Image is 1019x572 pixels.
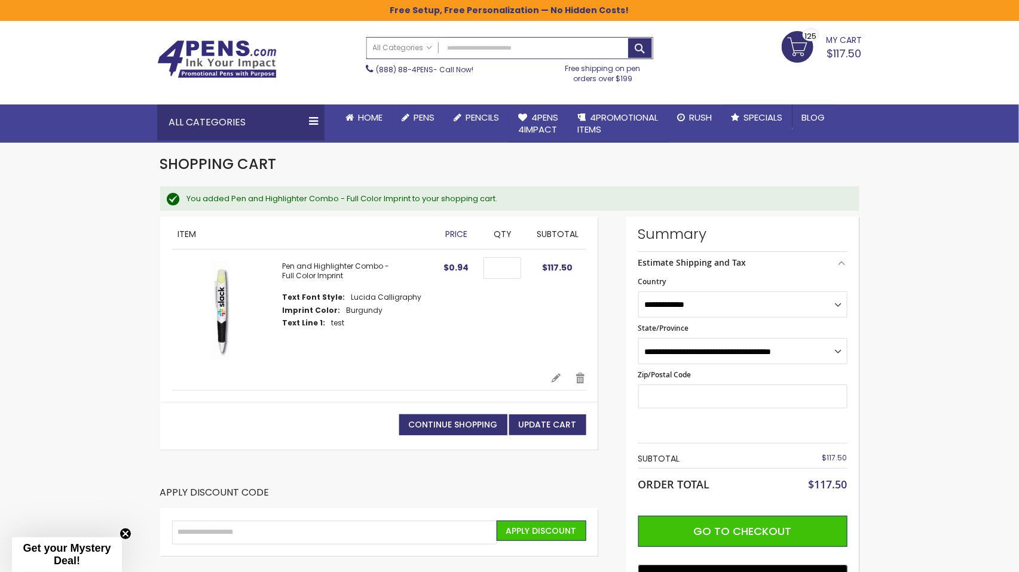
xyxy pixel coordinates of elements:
[445,104,509,131] a: Pencils
[172,262,271,360] img: Pen and Highlighter Combo - Full Color Imprint
[638,475,710,491] strong: Order Total
[172,262,283,360] a: Pen and Highlighter Combo - Full Color Imprint
[373,43,433,53] span: All Categories
[744,111,783,124] span: Specials
[160,154,277,174] span: Shopping Cart
[332,318,345,328] dd: test
[638,225,847,244] strong: Summary
[12,537,122,572] div: Get your Mystery Deal!Close teaser
[805,30,817,42] span: 125
[187,193,847,204] div: You added Pen and Highlighter Combo - Full Color Imprint to your shopping cart.
[690,111,712,124] span: Rush
[509,414,586,435] button: Update Cart
[638,370,691,380] span: Zip/Postal Code
[443,262,469,273] span: $0.94
[578,111,659,136] span: 4PROMOTIONAL ITEMS
[809,477,847,491] span: $117.50
[377,64,474,75] span: - Call Now!
[377,64,434,75] a: (888) 88-4PENS
[466,111,500,124] span: Pencils
[494,228,512,240] span: Qty
[792,104,835,131] a: Blog
[506,525,577,537] span: Apply Discount
[519,111,559,136] span: 4Pens 4impact
[409,419,498,430] span: Continue Shopping
[802,111,825,124] span: Blog
[537,228,579,240] span: Subtotal
[638,257,746,268] strong: Estimate Shipping and Tax
[283,306,341,315] dt: Imprint Color
[23,542,111,567] span: Get your Mystery Deal!
[638,516,847,547] button: Go to Checkout
[519,419,577,430] span: Update Cart
[822,453,847,463] span: $117.50
[157,40,277,78] img: 4Pens Custom Pens and Promotional Products
[157,104,325,140] div: All Categories
[367,38,439,57] a: All Categories
[782,31,862,61] a: $117.50 125
[359,111,383,124] span: Home
[509,104,568,143] a: 4Pens4impact
[336,104,393,131] a: Home
[283,293,345,302] dt: Text Font Style
[399,414,507,435] a: Continue Shopping
[178,228,197,240] span: Item
[722,104,792,131] a: Specials
[283,261,390,281] a: Pen and Highlighter Combo - Full Color Imprint
[694,524,792,539] span: Go to Checkout
[414,111,435,124] span: Pens
[347,306,383,315] dd: Burgundy
[638,276,666,287] span: Country
[668,104,722,131] a: Rush
[160,486,270,508] strong: Apply Discount Code
[568,104,668,143] a: 4PROMOTIONALITEMS
[542,262,573,273] span: $117.50
[393,104,445,131] a: Pens
[283,318,326,328] dt: Text Line 1
[120,528,131,540] button: Close teaser
[638,323,689,333] span: State/Province
[445,228,467,240] span: Price
[827,46,862,61] span: $117.50
[553,59,653,83] div: Free shipping on pen orders over $199
[638,450,778,468] th: Subtotal
[351,293,422,302] dd: Lucida Calligraphy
